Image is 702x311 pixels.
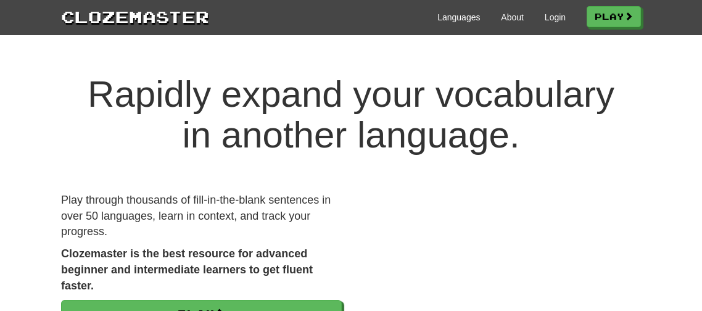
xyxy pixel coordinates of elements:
[61,247,313,291] strong: Clozemaster is the best resource for advanced beginner and intermediate learners to get fluent fa...
[61,5,209,28] a: Clozemaster
[501,11,524,23] a: About
[587,6,641,27] a: Play
[545,11,566,23] a: Login
[437,11,480,23] a: Languages
[61,193,342,240] p: Play through thousands of fill-in-the-blank sentences in over 50 languages, learn in context, and...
